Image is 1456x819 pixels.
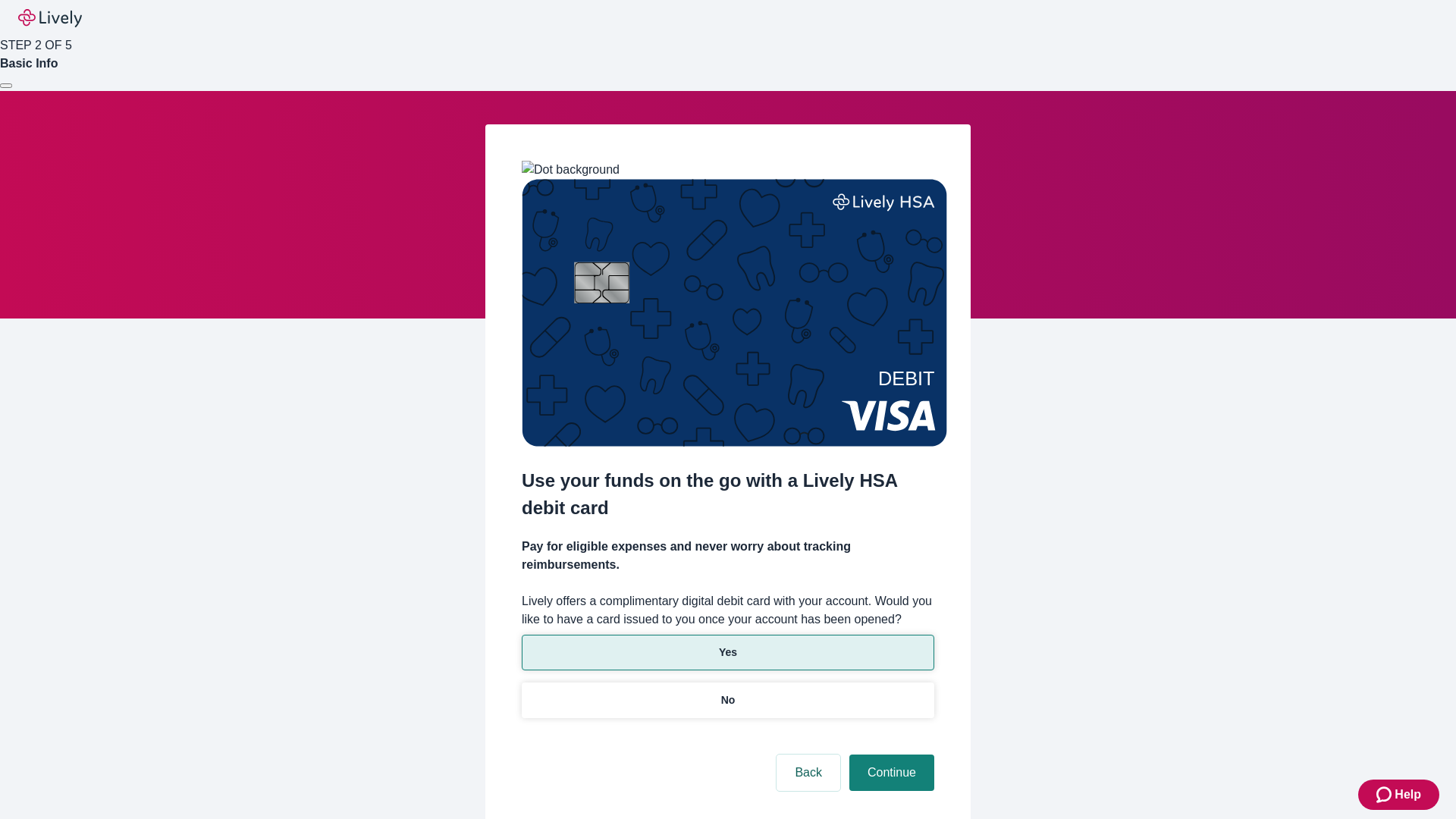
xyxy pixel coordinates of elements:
[522,179,947,447] img: Debit card
[522,161,620,179] img: Dot background
[18,9,82,27] img: Lively
[1395,786,1421,804] span: Help
[1358,780,1439,810] button: Zendesk support iconHelp
[777,755,840,791] button: Back
[719,645,737,661] p: Yes
[1376,786,1395,804] svg: Zendesk support icon
[522,538,934,574] h4: Pay for eligible expenses and never worry about tracking reimbursements.
[522,592,934,629] label: Lively offers a complimentary digital debit card with your account. Would you like to have a card...
[522,682,934,718] button: No
[721,692,736,708] p: No
[522,467,934,522] h2: Use your funds on the go with a Lively HSA debit card
[849,755,934,791] button: Continue
[522,635,934,670] button: Yes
